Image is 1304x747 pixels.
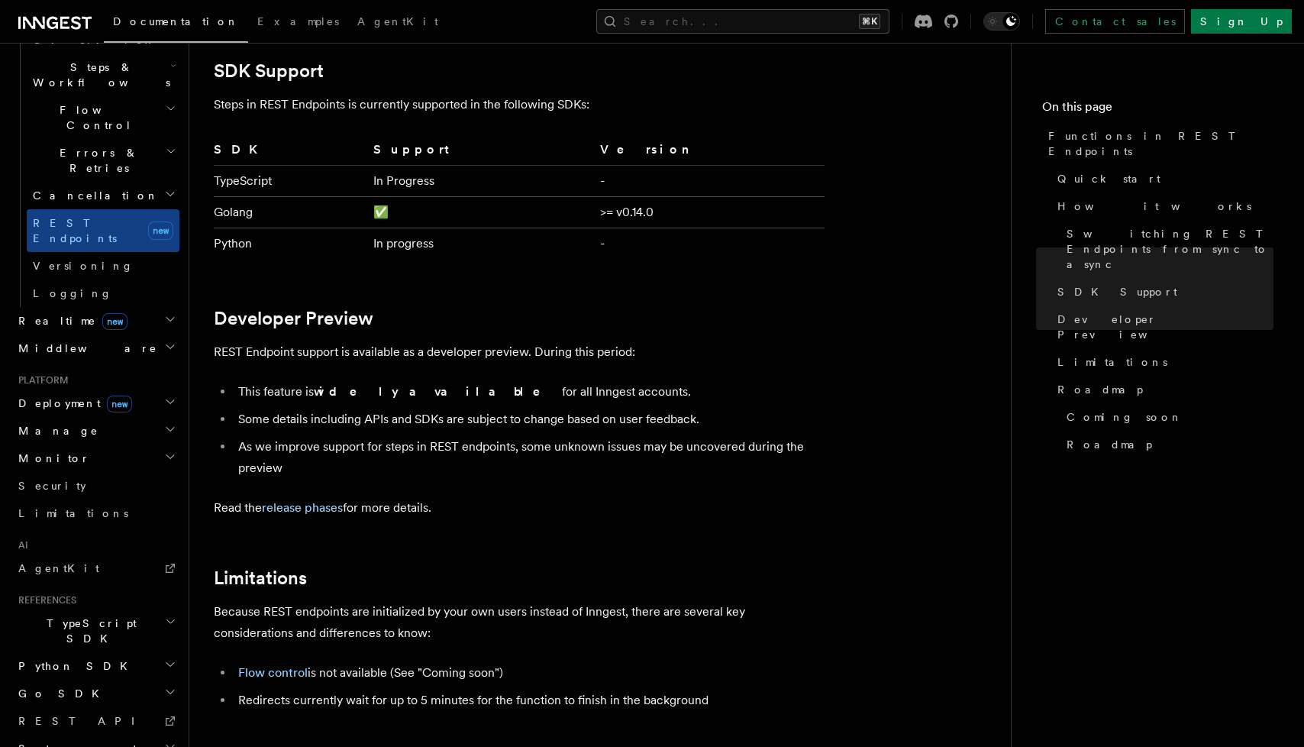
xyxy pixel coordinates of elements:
a: Sign Up [1191,9,1292,34]
a: Switching REST Endpoints from sync to async [1060,220,1273,278]
p: Read the for more details. [214,497,825,519]
button: Go SDK [12,680,179,707]
span: Versioning [33,260,134,272]
button: Manage [12,417,179,445]
td: ✅ [367,197,594,228]
a: Flow control [238,665,308,680]
th: Support [367,140,594,166]
span: How it works [1057,199,1251,214]
div: Inngest Functions [12,26,179,307]
td: >= v0.14.0 [594,197,825,228]
span: Switching REST Endpoints from sync to async [1067,226,1273,272]
span: Realtime [12,313,127,328]
p: REST Endpoint support is available as a developer preview. During this period: [214,341,825,363]
a: Versioning [27,252,179,280]
button: Search...⌘K [596,9,889,34]
a: release phases [262,500,343,515]
a: SDK Support [214,60,324,82]
span: Functions in REST Endpoints [1048,128,1273,159]
button: Steps & Workflows [27,53,179,96]
a: AgentKit [348,5,447,41]
button: Deploymentnew [12,390,179,417]
li: This feature is for all Inngest accounts. [234,381,825,403]
td: - [594,166,825,197]
button: Middleware [12,335,179,362]
a: Quick start [1051,165,1273,192]
span: Roadmap [1057,382,1143,397]
span: new [148,222,173,240]
span: new [107,396,132,412]
td: Golang [214,197,367,228]
a: Coming soon [1060,403,1273,431]
button: TypeScript SDK [12,610,179,652]
a: REST Endpointsnew [27,209,179,252]
li: Redirects currently wait for up to 5 minutes for the function to finish in the background [234,690,825,711]
span: Quick start [1057,171,1160,186]
a: Contact sales [1045,9,1185,34]
span: Roadmap [1067,437,1152,452]
span: Errors & Retries [27,145,166,176]
li: Some details including APIs and SDKs are subject to change based on user feedback. [234,409,825,430]
span: Cancellation [27,188,159,203]
td: In Progress [367,166,594,197]
a: Documentation [104,5,248,43]
a: Limitations [1051,348,1273,376]
li: As we improve support for steps in REST endpoints, some unknown issues may be uncovered during th... [234,436,825,479]
a: Functions in REST Endpoints [1042,122,1273,165]
button: Monitor [12,445,179,472]
button: Toggle dark mode [983,12,1020,31]
span: Examples [257,15,339,27]
span: AI [12,539,28,551]
button: Realtimenew [12,307,179,335]
td: In progress [367,228,594,260]
span: Security [18,480,86,492]
li: is not available (See "Coming soon") [234,662,825,684]
td: Python [214,228,367,260]
span: Manage [12,423,98,438]
p: Steps in REST Endpoints is currently supported in the following SDKs: [214,94,825,115]
span: Flow Control [27,102,166,133]
span: Coming soon [1067,409,1183,425]
a: Security [12,472,179,500]
span: Middleware [12,341,157,356]
a: Logging [27,280,179,307]
a: SDK Support [1051,278,1273,306]
button: Errors & Retries [27,139,179,182]
td: TypeScript [214,166,367,197]
button: Flow Control [27,96,179,139]
span: Platform [12,374,69,386]
a: Developer Preview [214,308,373,329]
a: Roadmap [1060,431,1273,458]
span: Limitations [1057,354,1167,370]
span: AgentKit [357,15,438,27]
span: Go SDK [12,686,108,701]
span: Python SDK [12,658,137,674]
span: TypeScript SDK [12,616,165,646]
span: Developer Preview [1057,312,1273,342]
span: AgentKit [18,562,99,574]
span: References [12,594,76,606]
button: Cancellation [27,182,179,209]
span: Monitor [12,451,90,466]
td: - [594,228,825,260]
span: new [102,313,127,330]
span: Steps & Workflows [27,60,170,90]
a: Developer Preview [1051,306,1273,348]
button: Python SDK [12,652,179,680]
span: Limitations [18,507,128,519]
a: REST API [12,707,179,735]
a: Roadmap [1051,376,1273,403]
span: REST API [18,715,148,727]
span: SDK Support [1057,284,1177,299]
span: Logging [33,287,112,299]
h4: On this page [1042,98,1273,122]
kbd: ⌘K [859,14,880,29]
p: Because REST endpoints are initialized by your own users instead of Inngest, there are several ke... [214,601,825,644]
span: Documentation [113,15,239,27]
a: Limitations [214,568,307,589]
a: How it works [1051,192,1273,220]
a: AgentKit [12,555,179,582]
th: Version [594,140,825,166]
th: SDK [214,140,367,166]
a: Limitations [12,500,179,527]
